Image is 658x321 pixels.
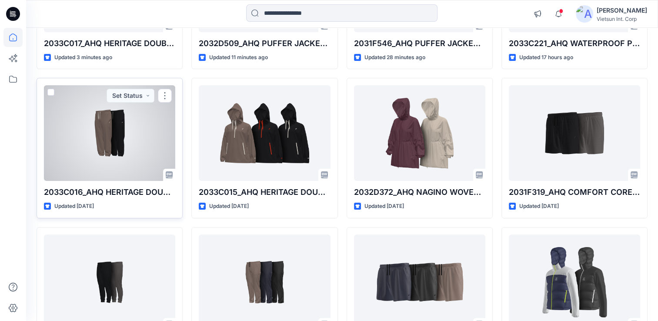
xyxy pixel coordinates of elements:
p: 2033C016_AHQ HERITAGE DOUBLE WEAVE PANT UNISEX WESTERN_AW26 [44,186,175,198]
a: 2031F319_AHQ COMFORT CORE STRETCH WOVEN 7IN SHORT MEN WESTERN_SMS_AW26 [509,85,640,181]
p: Updated [DATE] [519,202,559,211]
div: [PERSON_NAME] [597,5,647,16]
p: 2031F319_AHQ COMFORT CORE STRETCH WOVEN 7IN SHORT MEN WESTERN_SMS_AW26 [509,186,640,198]
p: Updated 28 minutes ago [364,53,425,62]
a: 2033C015_AHQ HERITAGE DOUBLE WEAVE RELAXED ANORAK UNISEX WESTERN _AW26 [199,85,330,181]
img: avatar [576,5,593,23]
a: 2033C016_AHQ HERITAGE DOUBLE WEAVE PANT UNISEX WESTERN_AW26 [44,85,175,181]
p: Updated [DATE] [54,202,94,211]
p: 2033C221_AHQ WATERPROOF PUFFER JACEKT UNISEX WESTERN_AW26 [509,37,640,50]
p: Updated [DATE] [364,202,404,211]
p: 2033C015_AHQ HERITAGE DOUBLE WEAVE RELAXED ANORAK UNISEX WESTERN _AW26 [199,186,330,198]
p: Updated 17 hours ago [519,53,573,62]
p: Updated 3 minutes ago [54,53,112,62]
a: 2032D372_AHQ NAGINO WOVEN LONG JACKET WOMEN WESTERN_AW26 [354,85,485,181]
p: 2032D509_AHQ PUFFER JACKET WOMEN WESTERN_AW26 [199,37,330,50]
p: Updated [DATE] [209,202,249,211]
div: Vietsun Int. Corp [597,16,647,22]
p: 2032D372_AHQ NAGINO WOVEN LONG JACKET WOMEN WESTERN_AW26 [354,186,485,198]
p: 2033C017_AHQ HERITAGE DOUBLE WEAVE 7IN SHORT UNISEX WESTERN_AW26 [44,37,175,50]
p: 2031F546_AHQ PUFFER JACKET MEN WESTERN _AW26 [354,37,485,50]
p: Updated 11 minutes ago [209,53,268,62]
